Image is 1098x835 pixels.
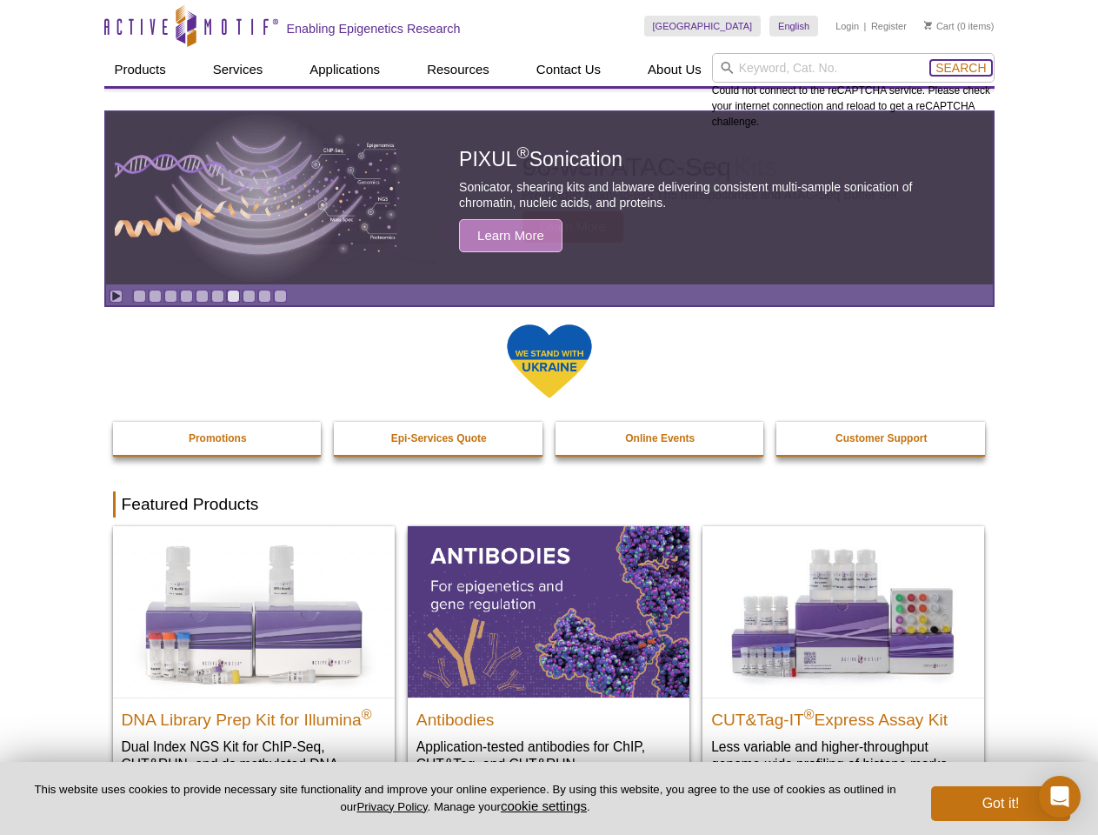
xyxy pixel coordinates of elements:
[416,53,500,86] a: Resources
[203,53,274,86] a: Services
[196,290,209,303] a: Go to slide 5
[356,800,427,813] a: Privacy Policy
[180,290,193,303] a: Go to slide 4
[924,21,932,30] img: Your Cart
[104,53,176,86] a: Products
[106,112,993,284] a: PIXUL sonication PIXUL®Sonication Sonicator, shearing kits and labware delivering consistent mult...
[334,422,544,455] a: Epi-Services Quote
[556,422,766,455] a: Online Events
[506,323,593,400] img: We Stand With Ukraine
[227,290,240,303] a: Go to slide 7
[408,526,689,790] a: All Antibodies Antibodies Application-tested antibodies for ChIP, CUT&Tag, and CUT&RUN.
[517,144,529,163] sup: ®
[113,526,395,807] a: DNA Library Prep Kit for Illumina DNA Library Prep Kit for Illumina® Dual Index NGS Kit for ChIP-...
[637,53,712,86] a: About Us
[864,16,867,37] li: |
[113,526,395,697] img: DNA Library Prep Kit for Illumina
[931,786,1070,821] button: Got it!
[712,53,995,83] input: Keyword, Cat. No.
[501,798,587,813] button: cookie settings
[459,179,953,210] p: Sonicator, shearing kits and labware delivering consistent multi-sample sonication of chromatin, ...
[459,219,562,252] span: Learn More
[113,422,323,455] a: Promotions
[924,16,995,37] li: (0 items)
[711,738,975,773] p: Less variable and higher-throughput genome-wide profiling of histone marks​.
[930,60,991,76] button: Search
[274,290,287,303] a: Go to slide 10
[408,526,689,697] img: All Antibodies
[391,432,487,444] strong: Epi-Services Quote
[362,706,372,721] sup: ®
[526,53,611,86] a: Contact Us
[113,491,986,518] h2: Featured Products
[625,432,695,444] strong: Online Events
[149,290,162,303] a: Go to slide 2
[258,290,271,303] a: Go to slide 9
[935,61,986,75] span: Search
[1039,776,1081,818] div: Open Intercom Messenger
[835,432,927,444] strong: Customer Support
[299,53,390,86] a: Applications
[924,20,955,32] a: Cart
[712,53,995,130] div: Could not connect to the reCAPTCHA service. Please check your internet connection and reload to g...
[776,422,987,455] a: Customer Support
[769,16,818,37] a: English
[459,148,622,170] span: PIXUL Sonication
[416,703,681,729] h2: Antibodies
[287,21,461,37] h2: Enabling Epigenetics Research
[702,526,984,790] a: CUT&Tag-IT® Express Assay Kit CUT&Tag-IT®Express Assay Kit Less variable and higher-throughput ge...
[28,782,902,815] p: This website uses cookies to provide necessary site functionality and improve your online experie...
[211,290,224,303] a: Go to slide 6
[644,16,762,37] a: [GEOGRAPHIC_DATA]
[243,290,256,303] a: Go to slide 8
[122,738,386,791] p: Dual Index NGS Kit for ChIP-Seq, CUT&RUN, and ds methylated DNA assays.
[804,706,815,721] sup: ®
[711,703,975,729] h2: CUT&Tag-IT Express Assay Kit
[416,738,681,773] p: Application-tested antibodies for ChIP, CUT&Tag, and CUT&RUN.
[164,290,177,303] a: Go to slide 3
[106,112,993,284] article: PIXUL Sonication
[702,526,984,697] img: CUT&Tag-IT® Express Assay Kit
[189,432,247,444] strong: Promotions
[122,703,386,729] h2: DNA Library Prep Kit for Illumina
[835,20,859,32] a: Login
[133,290,146,303] a: Go to slide 1
[110,290,123,303] a: Toggle autoplay
[871,20,907,32] a: Register
[115,111,402,285] img: PIXUL sonication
